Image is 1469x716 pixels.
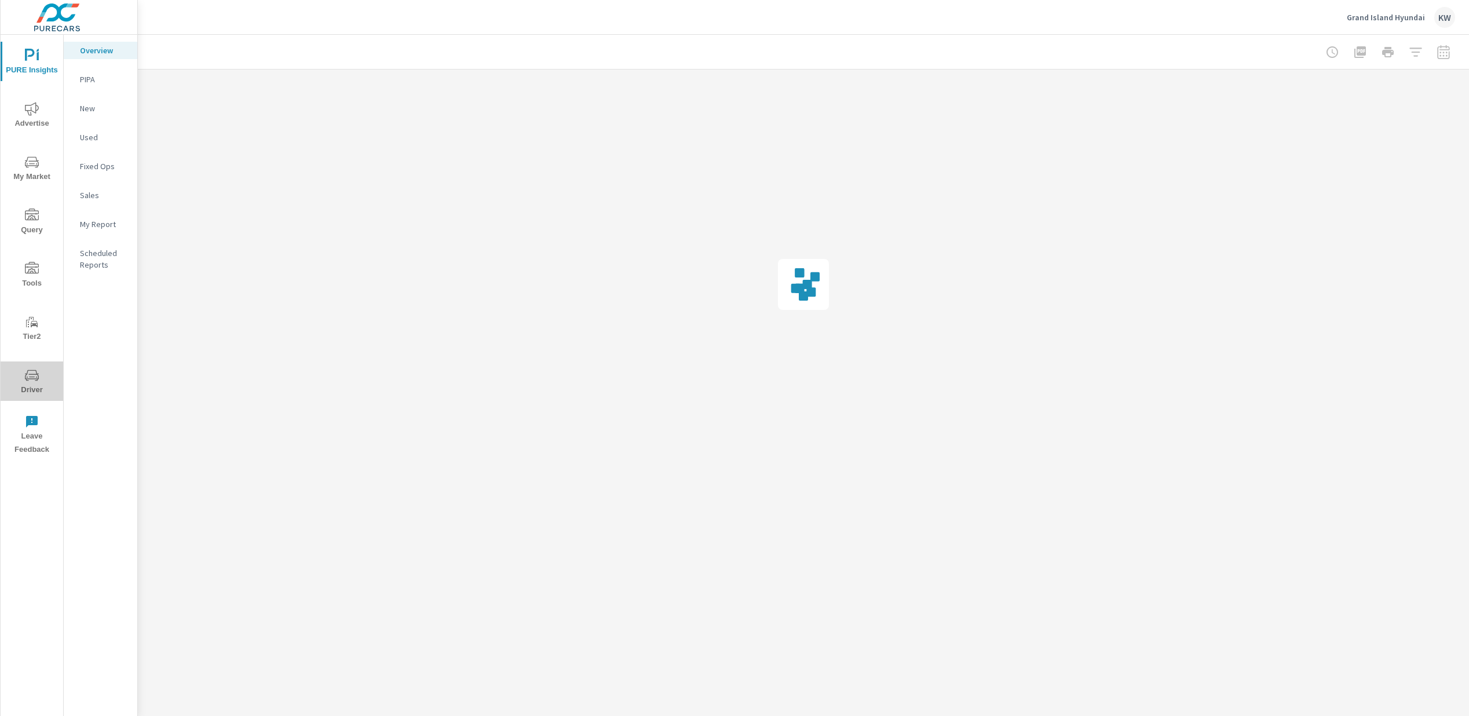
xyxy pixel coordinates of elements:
[64,215,137,233] div: My Report
[4,102,60,130] span: Advertise
[80,189,128,201] p: Sales
[64,129,137,146] div: Used
[4,209,60,237] span: Query
[1,35,63,461] div: nav menu
[80,218,128,230] p: My Report
[80,103,128,114] p: New
[64,158,137,175] div: Fixed Ops
[4,262,60,290] span: Tools
[80,74,128,85] p: PIPA
[64,71,137,88] div: PIPA
[80,247,128,271] p: Scheduled Reports
[4,368,60,397] span: Driver
[64,187,137,204] div: Sales
[80,131,128,143] p: Used
[1434,7,1455,28] div: KW
[4,49,60,77] span: PURE Insights
[64,100,137,117] div: New
[4,415,60,456] span: Leave Feedback
[64,244,137,273] div: Scheduled Reports
[80,45,128,56] p: Overview
[1347,12,1425,23] p: Grand Island Hyundai
[4,155,60,184] span: My Market
[64,42,137,59] div: Overview
[4,315,60,344] span: Tier2
[80,160,128,172] p: Fixed Ops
